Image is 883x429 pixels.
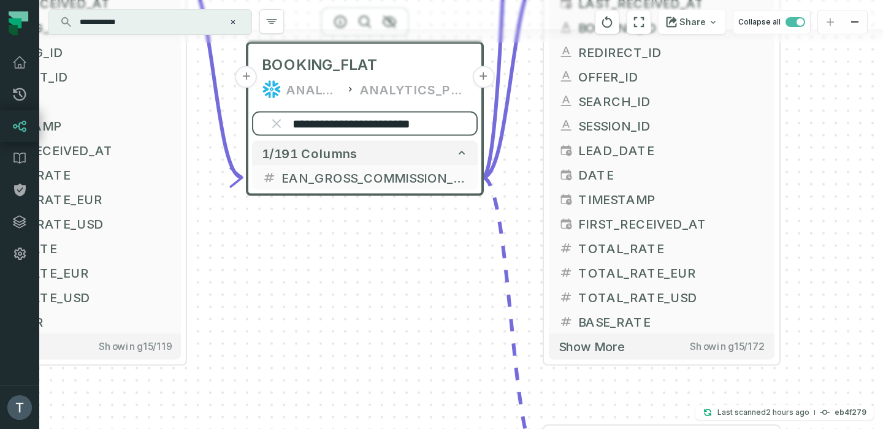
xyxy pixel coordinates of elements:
[578,214,765,233] span: FIRST_RECEIVED_AT
[578,165,765,184] span: DATE
[549,187,774,211] button: TIMESTAMP
[472,66,494,88] button: +
[559,118,573,133] span: string
[47,164,208,177] div: Find your Data Assets
[23,160,223,180] div: 1Find your Data Assets
[82,355,163,404] button: Messages
[578,313,765,331] span: BASE_RATE
[549,309,774,334] button: BASE_RATE
[191,386,218,395] span: Tasks
[578,92,765,110] span: SEARCH_ID
[47,220,131,245] button: Take the tour
[578,116,765,135] span: SESSION_ID
[549,40,774,64] button: REDIRECT_ID
[559,290,573,305] span: decimal
[286,80,340,99] div: ANALYTICS
[559,45,573,59] span: string
[17,69,228,99] div: Check out these product tours to help you get started with Foundational.
[717,406,809,419] p: Last scanned
[267,114,286,134] button: Clear
[578,288,765,306] span: TOTAL_RATE_USD
[835,409,866,416] h4: eb4f279
[578,67,765,86] span: OFFER_ID
[559,265,573,280] span: decimal
[215,5,237,27] div: Close
[17,47,228,69] div: Welcome, Taher!
[578,239,765,257] span: TOTAL_RATE
[559,192,573,207] span: timestamp
[227,16,239,28] button: Clear search query
[28,386,53,395] span: Home
[262,170,277,185] span: decimal
[559,241,573,256] span: decimal
[549,113,774,138] button: SESSION_ID
[578,264,765,282] span: TOTAL_RATE_EUR
[102,386,144,395] span: Messages
[7,395,32,420] img: avatar of Taher Hekmatfar
[549,334,774,359] button: Show moreShowing15/172
[360,80,468,99] div: ANALYTICS_PROD
[104,6,143,26] h1: Tasks
[99,340,171,352] span: Showing 15 / 119
[559,339,625,354] span: Show more
[549,211,774,236] button: FIRST_RECEIVED_AT
[549,64,774,89] button: OFFER_ID
[578,141,765,159] span: LEAD_DATE
[559,216,573,231] span: timestamp
[578,43,765,61] span: REDIRECT_ID
[549,138,774,162] button: LEAD_DATE
[843,10,867,34] button: zoom out
[47,316,208,328] div: Lineage Graph
[766,408,809,417] relative-time: Sep 15, 2025, 1:24 PM GMT+2
[262,146,357,161] span: 1/191 columns
[281,169,468,187] span: EAN_GROSS_COMMISSION_USD
[559,69,573,84] span: string
[578,190,765,208] span: TIMESTAMP
[695,405,874,420] button: Last scanned[DATE] 13:24:07eb4f279
[559,94,573,108] span: string
[262,55,378,75] span: BOOKING_FLAT
[252,165,478,190] button: EAN_GROSS_COMMISSION_USD
[164,355,245,404] button: Tasks
[559,167,573,182] span: date
[549,89,774,113] button: SEARCH_ID
[549,236,774,260] button: TOTAL_RATE
[559,314,573,329] span: decimal
[659,10,725,34] button: Share
[549,260,774,285] button: TOTAL_RATE_EUR
[690,340,765,352] span: Showing 15 / 172
[733,10,811,34] button: Collapse all
[12,112,44,125] p: 5 steps
[559,143,573,158] span: date
[549,285,774,309] button: TOTAL_RATE_USD
[23,312,223,332] div: 2Lineage Graph
[47,270,142,283] button: Mark as completed
[549,162,774,187] button: DATE
[47,184,213,210] div: Quickly find the right data asset in your stack.
[235,66,258,88] button: +
[162,112,233,125] p: About 5 minutes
